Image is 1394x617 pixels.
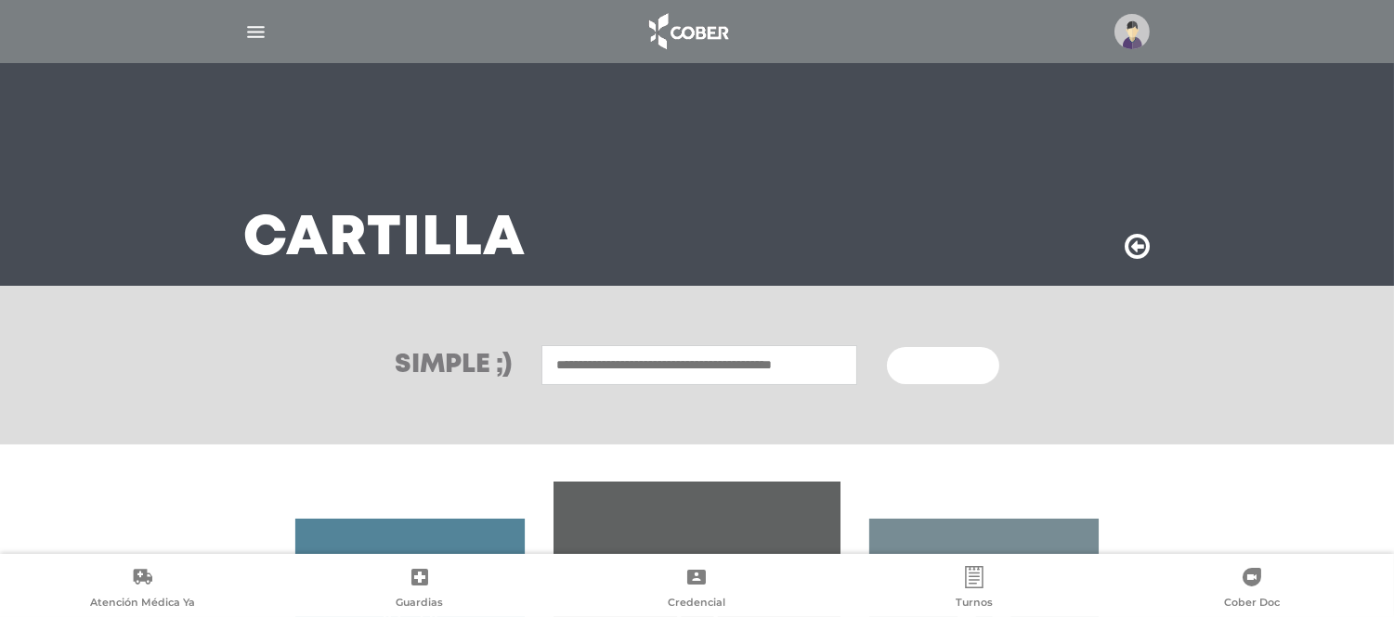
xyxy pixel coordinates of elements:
[396,596,443,612] span: Guardias
[909,360,963,373] span: Buscar
[244,20,267,44] img: Cober_menu-lines-white.svg
[668,596,725,612] span: Credencial
[90,596,195,612] span: Atención Médica Ya
[4,566,281,613] a: Atención Médica Ya
[281,566,559,613] a: Guardias
[887,347,998,384] button: Buscar
[558,566,836,613] a: Credencial
[836,566,1114,613] a: Turnos
[1114,14,1150,49] img: profile-placeholder.svg
[639,9,736,54] img: logo_cober_home-white.png
[244,215,527,264] h3: Cartilla
[1224,596,1280,612] span: Cober Doc
[1113,566,1390,613] a: Cober Doc
[956,596,993,612] span: Turnos
[395,353,512,379] h3: Simple ;)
